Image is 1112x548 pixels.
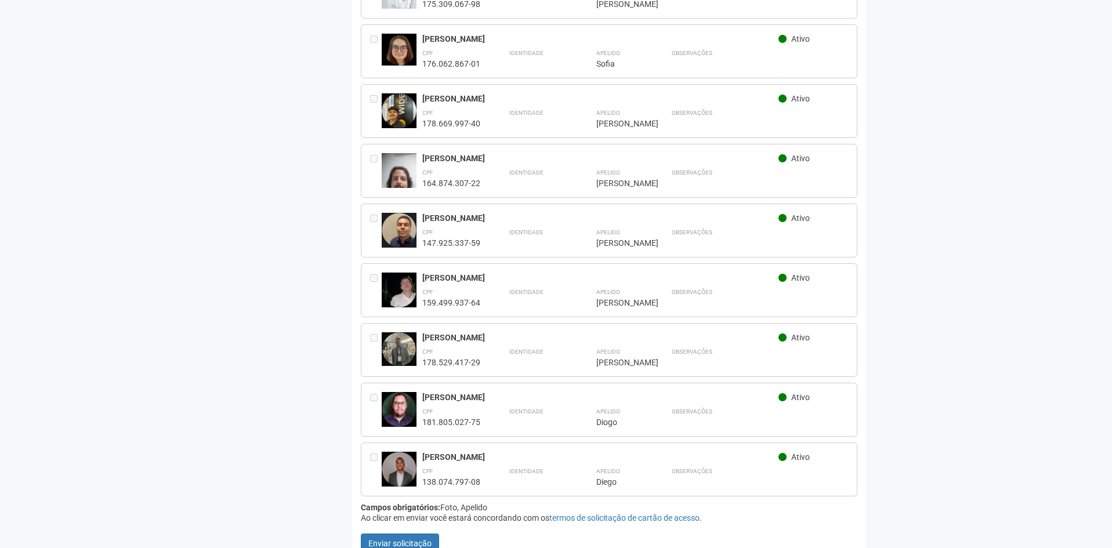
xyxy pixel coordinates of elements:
[422,273,779,283] div: [PERSON_NAME]
[370,213,382,248] div: Entre em contato com a Aministração para solicitar o cancelamento ou 2a via
[596,229,620,235] strong: Apelido
[509,169,544,176] strong: Identidade
[672,229,712,235] strong: Observações
[509,468,544,474] strong: Identidade
[509,408,544,415] strong: Identidade
[549,513,700,522] a: termos de solicitação de cartão de acesso
[596,408,620,415] strong: Apelido
[370,153,382,188] div: Entre em contato com a Aministração para solicitar o cancelamento ou 2a via
[422,417,480,427] div: 181.805.027-75
[370,332,382,368] div: Entre em contato com a Aministração para solicitar o cancelamento ou 2a via
[596,59,643,69] div: Sofia
[382,392,416,427] img: user.jpg
[422,93,779,104] div: [PERSON_NAME]
[596,349,620,355] strong: Apelido
[370,273,382,308] div: Entre em contato com a Aministração para solicitar o cancelamento ou 2a via
[791,94,810,103] span: Ativo
[672,289,712,295] strong: Observações
[382,213,416,248] img: user.jpg
[596,357,643,368] div: [PERSON_NAME]
[596,178,643,188] div: [PERSON_NAME]
[370,34,382,69] div: Entre em contato com a Aministração para solicitar o cancelamento ou 2a via
[361,503,440,512] strong: Campos obrigatórios:
[422,357,480,368] div: 178.529.417-29
[791,273,810,282] span: Ativo
[596,118,643,129] div: [PERSON_NAME]
[791,333,810,342] span: Ativo
[370,93,382,129] div: Entre em contato com a Aministração para solicitar o cancelamento ou 2a via
[422,153,779,164] div: [PERSON_NAME]
[382,332,416,366] img: user.jpg
[422,229,433,235] strong: CPF
[509,349,544,355] strong: Identidade
[361,502,858,513] div: Foto, Apelido
[382,153,416,215] img: user.jpg
[791,34,810,43] span: Ativo
[422,408,433,415] strong: CPF
[422,392,779,402] div: [PERSON_NAME]
[596,169,620,176] strong: Apelido
[672,169,712,176] strong: Observações
[370,452,382,487] div: Entre em contato com a Aministração para solicitar o cancelamento ou 2a via
[422,289,433,295] strong: CPF
[596,289,620,295] strong: Apelido
[422,169,433,176] strong: CPF
[422,477,480,487] div: 138.074.797-08
[422,178,480,188] div: 164.874.307-22
[596,468,620,474] strong: Apelido
[672,50,712,56] strong: Observações
[509,229,544,235] strong: Identidade
[791,213,810,223] span: Ativo
[791,393,810,402] span: Ativo
[672,110,712,116] strong: Observações
[596,238,643,248] div: [PERSON_NAME]
[422,468,433,474] strong: CPF
[422,452,779,462] div: [PERSON_NAME]
[672,468,712,474] strong: Observações
[382,93,416,128] img: user.jpg
[422,50,433,56] strong: CPF
[509,50,544,56] strong: Identidade
[791,154,810,163] span: Ativo
[422,110,433,116] strong: CPF
[422,332,779,343] div: [PERSON_NAME]
[791,452,810,462] span: Ativo
[596,297,643,308] div: [PERSON_NAME]
[596,477,643,487] div: Diego
[422,349,433,355] strong: CPF
[422,59,480,69] div: 176.062.867-01
[422,238,480,248] div: 147.925.337-59
[382,273,416,307] img: user.jpg
[672,408,712,415] strong: Observações
[382,452,416,487] img: user.jpg
[422,118,480,129] div: 178.669.997-40
[422,213,779,223] div: [PERSON_NAME]
[370,392,382,427] div: Entre em contato com a Aministração para solicitar o cancelamento ou 2a via
[361,513,858,523] div: Ao clicar em enviar você estará concordando com os .
[596,50,620,56] strong: Apelido
[596,417,643,427] div: Diogo
[422,34,779,44] div: [PERSON_NAME]
[596,110,620,116] strong: Apelido
[509,289,544,295] strong: Identidade
[509,110,544,116] strong: Identidade
[672,349,712,355] strong: Observações
[382,34,416,66] img: user.jpg
[422,297,480,308] div: 159.499.937-64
